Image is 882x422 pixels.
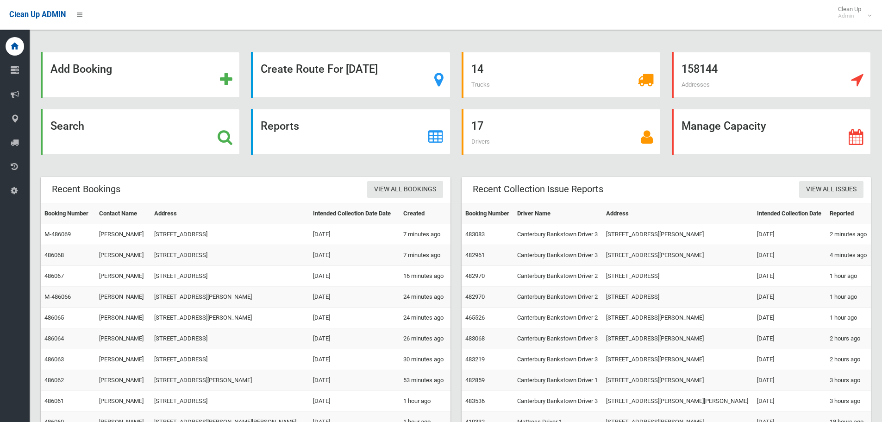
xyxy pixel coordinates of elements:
[753,224,826,245] td: [DATE]
[826,328,871,349] td: 2 hours ago
[150,203,309,224] th: Address
[513,370,602,391] td: Canterbury Bankstown Driver 1
[826,349,871,370] td: 2 hours ago
[682,81,710,88] span: Addresses
[44,293,71,300] a: M-486066
[95,308,150,328] td: [PERSON_NAME]
[400,203,450,224] th: Created
[95,224,150,245] td: [PERSON_NAME]
[400,245,450,266] td: 7 minutes ago
[465,293,485,300] a: 482970
[513,266,602,287] td: Canterbury Bankstown Driver 2
[513,349,602,370] td: Canterbury Bankstown Driver 3
[309,391,400,412] td: [DATE]
[465,252,485,258] a: 482961
[462,203,513,224] th: Booking Number
[471,81,490,88] span: Trucks
[602,224,754,245] td: [STREET_ADDRESS][PERSON_NAME]
[799,181,863,198] a: View All Issues
[44,356,64,363] a: 486063
[95,287,150,308] td: [PERSON_NAME]
[826,391,871,412] td: 3 hours ago
[513,391,602,412] td: Canterbury Bankstown Driver 3
[95,266,150,287] td: [PERSON_NAME]
[367,181,443,198] a: View All Bookings
[753,391,826,412] td: [DATE]
[309,224,400,245] td: [DATE]
[672,52,871,98] a: 158144 Addresses
[602,349,754,370] td: [STREET_ADDRESS][PERSON_NAME]
[826,308,871,328] td: 1 hour ago
[602,203,754,224] th: Address
[400,391,450,412] td: 1 hour ago
[44,397,64,404] a: 486061
[682,63,718,76] strong: 158144
[465,314,485,321] a: 465526
[41,109,240,155] a: Search
[471,138,490,145] span: Drivers
[826,287,871,308] td: 1 hour ago
[462,109,661,155] a: 17 Drivers
[471,120,483,132] strong: 17
[44,231,71,238] a: M-486069
[471,63,483,76] strong: 14
[826,203,871,224] th: Reported
[400,266,450,287] td: 16 minutes ago
[465,397,485,404] a: 483536
[251,52,450,98] a: Create Route For [DATE]
[400,308,450,328] td: 24 minutes ago
[150,328,309,349] td: [STREET_ADDRESS]
[309,349,400,370] td: [DATE]
[261,63,378,76] strong: Create Route For [DATE]
[826,245,871,266] td: 4 minutes ago
[309,245,400,266] td: [DATE]
[513,328,602,349] td: Canterbury Bankstown Driver 3
[753,349,826,370] td: [DATE]
[95,391,150,412] td: [PERSON_NAME]
[9,10,66,19] span: Clean Up ADMIN
[513,308,602,328] td: Canterbury Bankstown Driver 2
[150,245,309,266] td: [STREET_ADDRESS]
[462,180,614,198] header: Recent Collection Issue Reports
[826,370,871,391] td: 3 hours ago
[400,287,450,308] td: 24 minutes ago
[95,349,150,370] td: [PERSON_NAME]
[513,245,602,266] td: Canterbury Bankstown Driver 3
[826,224,871,245] td: 2 minutes ago
[44,252,64,258] a: 486068
[465,231,485,238] a: 483083
[44,272,64,279] a: 486067
[251,109,450,155] a: Reports
[602,370,754,391] td: [STREET_ADDRESS][PERSON_NAME]
[672,109,871,155] a: Manage Capacity
[150,391,309,412] td: [STREET_ADDRESS]
[400,349,450,370] td: 30 minutes ago
[95,245,150,266] td: [PERSON_NAME]
[150,224,309,245] td: [STREET_ADDRESS]
[838,13,861,19] small: Admin
[44,377,64,384] a: 486062
[309,328,400,349] td: [DATE]
[753,266,826,287] td: [DATE]
[513,224,602,245] td: Canterbury Bankstown Driver 3
[41,180,131,198] header: Recent Bookings
[465,272,485,279] a: 482970
[513,203,602,224] th: Driver Name
[44,314,64,321] a: 486065
[309,370,400,391] td: [DATE]
[602,391,754,412] td: [STREET_ADDRESS][PERSON_NAME][PERSON_NAME]
[602,245,754,266] td: [STREET_ADDRESS][PERSON_NAME]
[95,203,150,224] th: Contact Name
[309,203,400,224] th: Intended Collection Date Date
[44,335,64,342] a: 486064
[602,308,754,328] td: [STREET_ADDRESS][PERSON_NAME]
[602,266,754,287] td: [STREET_ADDRESS]
[50,120,84,132] strong: Search
[753,245,826,266] td: [DATE]
[826,266,871,287] td: 1 hour ago
[261,120,299,132] strong: Reports
[465,335,485,342] a: 483068
[753,203,826,224] th: Intended Collection Date
[465,356,485,363] a: 483219
[150,349,309,370] td: [STREET_ADDRESS]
